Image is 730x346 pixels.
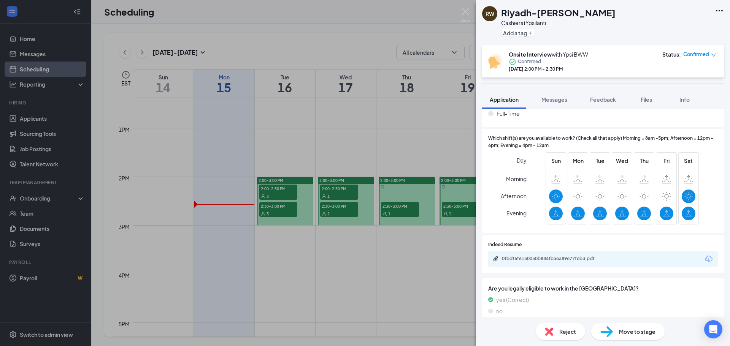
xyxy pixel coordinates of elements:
div: 0fbdf6f6150050b884fbaea89e77feb3.pdf [502,256,608,262]
span: Wed [615,156,629,165]
span: Full-Time [497,109,520,118]
span: Are you legally eligible to work in the [GEOGRAPHIC_DATA]? [488,284,718,292]
div: with Ypsi BWW [509,51,588,58]
span: Sun [549,156,563,165]
svg: Paperclip [493,256,499,262]
span: Feedback [590,96,616,103]
button: PlusAdd a tag [501,29,535,37]
span: Confirmed [518,58,541,66]
span: Day [517,156,527,164]
span: yes (Correct) [496,295,529,304]
span: Tue [593,156,607,165]
span: Fri [660,156,673,165]
span: Confirmed [683,51,709,58]
span: Afternoon [501,189,527,203]
span: Thu [637,156,651,165]
b: Onsite Interview [509,51,552,58]
span: Mon [571,156,585,165]
svg: CheckmarkCircle [509,58,516,66]
svg: Download [704,254,713,264]
div: Status : [662,51,681,58]
span: no [496,307,503,315]
span: Files [641,96,652,103]
h1: Riyadh-[PERSON_NAME] [501,6,616,19]
span: Evening [506,206,527,220]
span: Application [490,96,519,103]
div: [DATE] 2:00 PM - 2:30 PM [509,66,588,72]
a: Paperclip0fbdf6f6150050b884fbaea89e77feb3.pdf [493,256,616,263]
span: Reject [559,327,576,336]
span: Which shift(s) are you available to work? (Check all that apply) Morning = 8am -5pm; Afternoon = ... [488,135,718,149]
svg: Ellipses [715,6,724,15]
div: Open Intercom Messenger [704,320,722,338]
span: Move to stage [619,327,655,336]
span: Messages [541,96,567,103]
svg: Plus [528,31,533,35]
span: Sat [682,156,695,165]
span: Indeed Resume [488,241,522,248]
div: Cashier at Ypsilanti [501,19,616,27]
div: RW [486,10,494,17]
span: Info [679,96,690,103]
span: down [711,52,716,58]
span: Morning [506,172,527,186]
